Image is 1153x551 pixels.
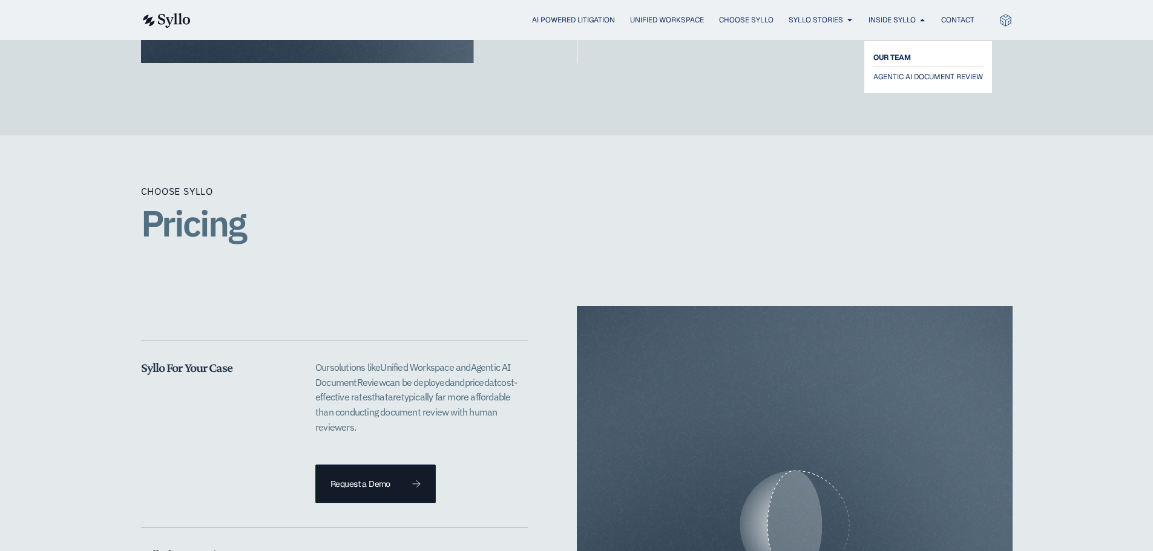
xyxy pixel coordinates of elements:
[386,376,450,388] span: can be deployed
[315,361,330,373] span: Our
[388,391,401,403] span: are
[719,15,774,25] a: Choose Syllo
[479,376,488,388] span: ed
[141,203,1013,243] h1: Pricing
[372,391,388,403] span: that
[141,360,301,376] h5: Syllo For Your Case
[141,13,191,28] img: syllo
[363,376,386,388] span: eview
[489,376,497,388] span: at
[630,15,704,25] a: Unified Workspace
[330,361,381,373] span: solutions like
[941,15,974,25] a: Contact
[869,15,916,25] a: Inside Syllo
[873,50,911,65] span: OUR TEAM
[357,376,363,388] span: R
[321,376,356,388] span: ocument
[873,70,983,84] a: AGENTIC AI DOCUMENT REVIEW
[465,376,479,388] span: pric
[141,184,214,198] div: Choose Syllo
[315,465,436,503] a: Request a Demo
[330,480,390,488] span: Request a Demo
[380,361,470,373] span: Unified Workspace and
[873,50,983,65] a: OUR TEAM
[532,15,615,25] a: AI Powered Litigation
[367,391,372,403] span: s
[789,15,843,25] a: Syllo Stories
[215,15,974,26] nav: Menu
[315,391,510,432] span: typically far more affordable than conducting document review with human reviewers.
[450,376,465,388] span: and
[315,361,511,388] span: Agentic AI D
[215,15,974,26] div: Menu Toggle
